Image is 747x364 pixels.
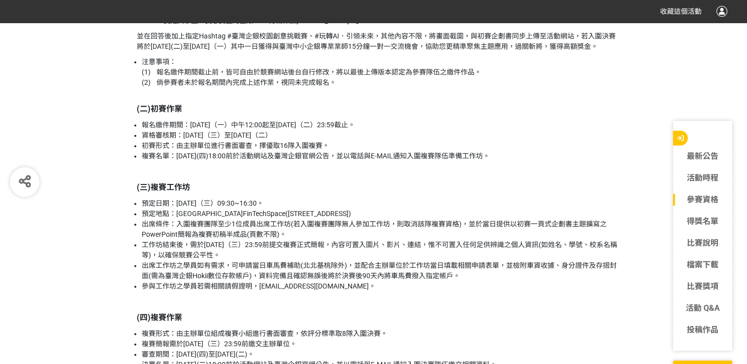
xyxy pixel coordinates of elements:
[142,120,621,130] li: 報名繳件期間：[DATE]（一）中午12:00起至[DATE]（二）23:59截止。
[142,130,621,141] li: 資格審核期：[DATE]（三）至[DATE]（二）
[673,194,732,206] a: 參賽資格
[137,104,182,113] strong: (二)初賽作業
[142,339,621,349] li: 複賽簡報需於[DATE]（三）23:59前繳交主辦單位。
[142,151,621,161] li: 複賽名單：[DATE](四)18:00前於活動網站及臺灣企銀官網公告，並以電話與E-MAIL通知入圍複賽隊伍準備工作坊。
[142,240,621,260] li: 工作坊結束後，需於[DATE]（三）23:59前提交複賽正式簡報，內容可置入圖片、影片、連結，惟不可置入任何足供辨識之個人資訊(如姓名、學號、校系名稱等)，以確保競賽公平性。
[137,182,190,192] strong: (三)複賽工作坊
[142,349,621,360] li: 審查期間：[DATE](四)至[DATE](二)。
[137,31,621,52] p: 並在回答後加上指定Hashtag #臺灣企銀校園創意挑戰賽、#玩轉AI．引領未來，其他內容不限，將畫面截圖，與初賽企劃書同步上傳至活動網站，若入圍決賽將於[DATE](二)至[DATE]（一）其...
[673,324,732,336] a: 投稿作品
[142,57,621,88] li: 注意事項： (1) 報名繳件期間截止前，皆可自由於競賽網站後台自行修改，將以最後上傳版本認定為參賽隊伍之繳件作品。 (2) 倘參賽者未於報名期間內完成上述作業，視同未完成報名。
[673,237,732,249] a: 比賽說明
[673,172,732,184] a: 活動時程
[142,198,621,209] li: 預定日期：[DATE]（三）09:30~16:30。
[142,209,621,219] li: 預定地點：[GEOGRAPHIC_DATA]FinTechSpace([STREET_ADDRESS])
[673,216,732,227] a: 得獎名單
[673,259,732,271] a: 檔案下載
[660,7,702,15] span: 收藏這個活動
[142,328,621,339] li: 複賽形式：由主辦單位組成複賽小組進行書面審查，依評分標準取8隊入圍決賽。
[673,302,732,314] a: 活動 Q&A
[673,150,732,162] a: 最新公告
[142,281,621,291] li: 參與工作坊之學員若需相關請假證明，[EMAIL_ADDRESS][DOMAIN_NAME]。
[137,313,182,322] strong: (四)複賽作業
[673,281,732,292] a: 比賽獎項
[142,219,621,240] li: 出席條件：入圍複賽團隊至少1位成員出席工作坊(若入圍複賽團隊無人參加工作坊，則取消該隊複賽資格)，並於當日提供以初賽一頁式企劃書主題擴寫之PowerPoint簡報為複賽初稿半成品(頁數不限)。
[142,141,621,151] li: 初賽形式：由主辦單位進行書面審查，擇優取16隊入圍複賽。
[142,260,621,281] li: 出席工作坊之學員如有需求，可申請當日車馬費補助(北北基桃除外)，並配合主辦單位於工作坊當日填載相關申請表單，並檢附車資收據、身分證件及存摺封面(需為臺灣企銀Hokii數位存款帳戶)，資料完備且確...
